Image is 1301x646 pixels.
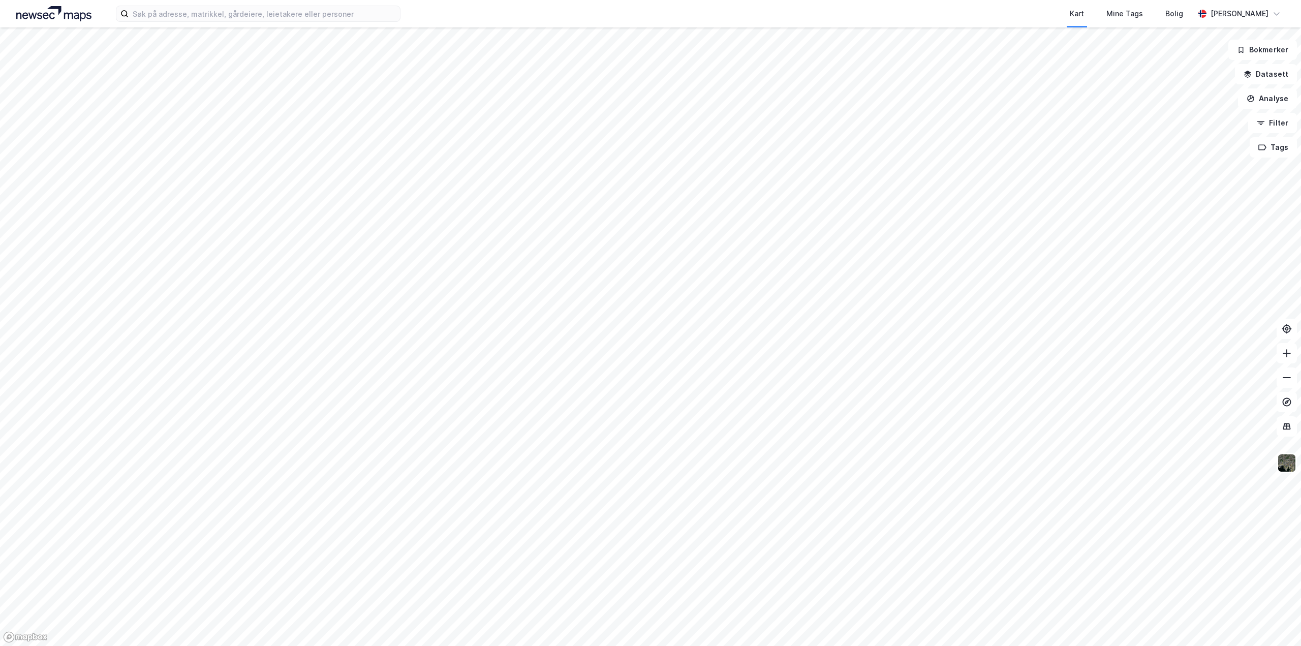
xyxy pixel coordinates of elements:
[1228,40,1297,60] button: Bokmerker
[1248,113,1297,133] button: Filter
[1238,88,1297,109] button: Analyse
[1250,597,1301,646] iframe: Chat Widget
[1106,8,1143,20] div: Mine Tags
[1165,8,1183,20] div: Bolig
[129,6,400,21] input: Søk på adresse, matrikkel, gårdeiere, leietakere eller personer
[1070,8,1084,20] div: Kart
[1250,137,1297,158] button: Tags
[3,631,48,643] a: Mapbox homepage
[1235,64,1297,84] button: Datasett
[1211,8,1268,20] div: [PERSON_NAME]
[16,6,91,21] img: logo.a4113a55bc3d86da70a041830d287a7e.svg
[1277,453,1296,473] img: 9k=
